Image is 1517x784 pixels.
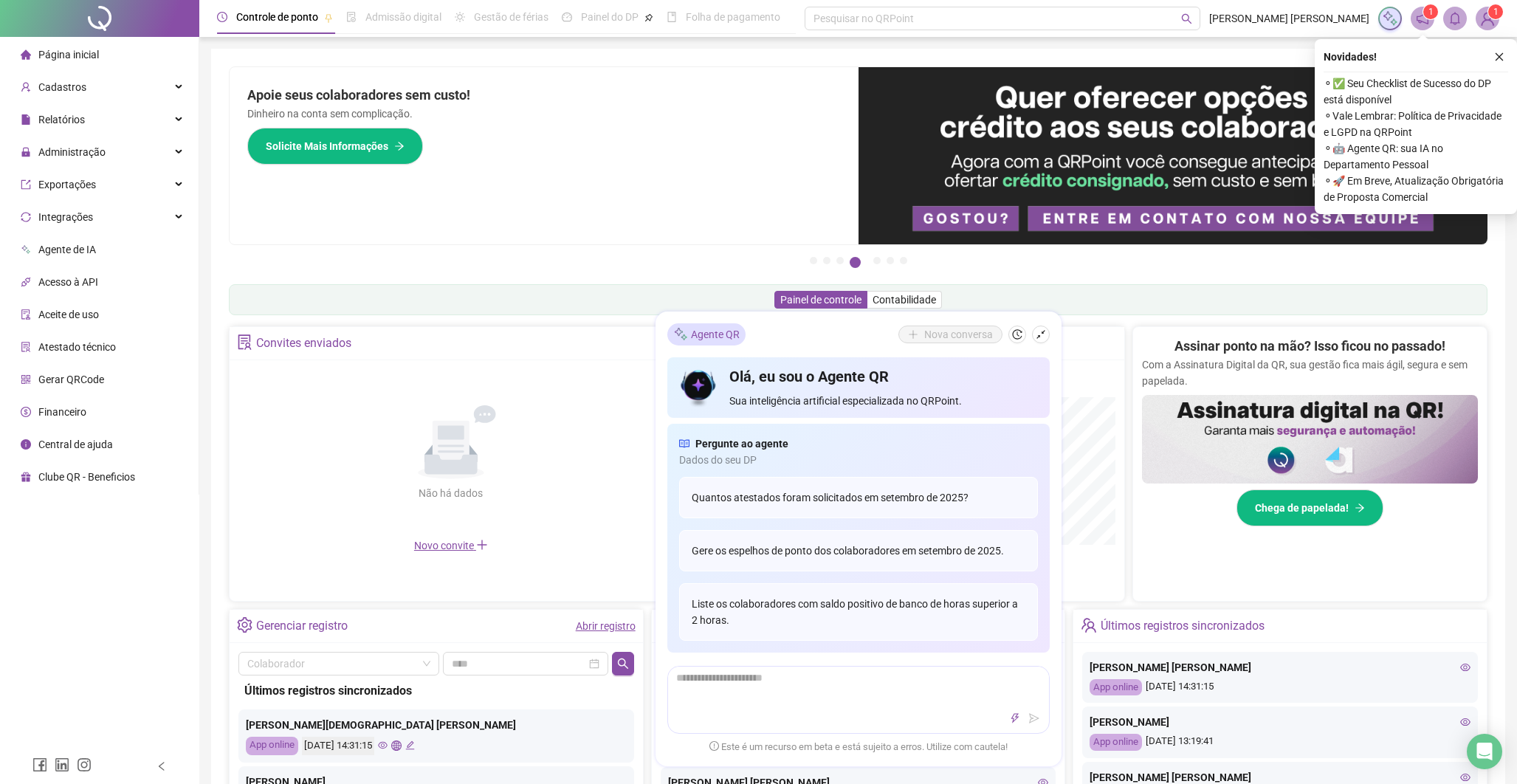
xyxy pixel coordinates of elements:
span: solution [21,342,31,352]
span: Agente de IA [38,244,96,255]
div: Quantos atestados foram solicitados em setembro de 2025? [679,477,1038,518]
div: Não há dados [383,485,519,501]
span: Folha de pagamento [686,11,780,23]
span: sun [455,12,465,22]
button: Solicite Mais Informações [247,128,423,165]
button: 2 [823,257,830,264]
div: Liste os colaboradores com saldo positivo de banco de horas superior a 2 horas. [679,583,1038,641]
span: file [21,114,31,125]
span: team [1081,617,1096,633]
span: Painel de controle [780,294,861,306]
sup: 1 [1423,4,1438,19]
span: Dados do seu DP [679,452,1038,468]
span: solution [237,334,252,350]
div: App online [1090,679,1142,696]
span: exclamation-circle [709,741,719,751]
span: Atestado técnico [38,341,116,353]
span: Acesso à API [38,276,98,288]
span: eye [1460,662,1470,673]
span: Integrações [38,211,93,223]
img: banner%2Fa8ee1423-cce5-4ffa-a127-5a2d429cc7d8.png [859,67,1487,244]
span: Aceite de uso [38,309,99,320]
span: ⚬ 🚀 Em Breve, Atualização Obrigatória de Proposta Comercial [1324,173,1508,205]
h2: Assinar ponto na mão? Isso ficou no passado! [1174,336,1445,357]
span: ⚬ ✅ Seu Checklist de Sucesso do DP está disponível [1324,75,1508,108]
span: linkedin [55,757,69,772]
span: sync [21,212,31,222]
img: sparkle-icon.fc2bf0ac1784a2077858766a79e2daf3.svg [1382,10,1398,27]
span: pushpin [644,13,653,22]
span: qrcode [21,374,31,385]
img: 77813 [1476,7,1499,30]
span: eye [1460,717,1470,727]
span: setting [237,617,252,633]
button: Chega de papelada! [1236,489,1383,526]
span: Novo convite [414,540,488,551]
span: lock [21,147,31,157]
h2: Apoie seus colaboradores sem custo! [247,85,841,106]
span: dashboard [562,12,572,22]
button: 5 [873,257,881,264]
div: App online [1090,734,1142,751]
p: Com a Assinatura Digital da QR, sua gestão fica mais ágil, segura e sem papelada. [1142,357,1478,389]
div: [DATE] 13:19:41 [1090,734,1470,751]
span: Cadastros [38,81,86,93]
div: Agente QR [667,323,746,345]
button: Nova conversa [898,326,1002,343]
button: 7 [900,257,907,264]
div: Gere os espelhos de ponto dos colaboradores em setembro de 2025. [679,530,1038,571]
img: banner%2F02c71560-61a6-44d4-94b9-c8ab97240462.png [1142,395,1478,484]
span: api [21,277,31,287]
p: Dinheiro na conta sem complicação. [247,106,841,122]
button: 1 [810,257,817,264]
span: dollar [21,407,31,417]
div: Open Intercom Messenger [1467,734,1502,769]
span: Admissão digital [365,11,441,23]
span: [PERSON_NAME] [PERSON_NAME] [1209,10,1369,27]
button: 3 [836,257,844,264]
a: Abrir registro [576,620,636,632]
span: shrink [1036,329,1046,340]
span: search [617,658,629,670]
div: [PERSON_NAME] [1090,714,1470,730]
span: close [1494,52,1504,62]
span: plus [476,539,488,551]
span: Gestão de férias [474,11,548,23]
h4: Olá, eu sou o Agente QR [729,366,1037,387]
span: instagram [77,757,92,772]
span: 1 [1428,7,1434,17]
span: file-done [346,12,357,22]
button: 6 [887,257,894,264]
span: Este é um recurso em beta e está sujeito a erros. Utilize com cautela! [709,740,1008,754]
div: Gerenciar registro [256,613,348,639]
span: eye [1460,772,1470,783]
div: [PERSON_NAME] [PERSON_NAME] [1090,659,1470,675]
span: Administração [38,146,106,158]
span: Painel do DP [581,11,639,23]
span: history [1012,329,1022,340]
span: facebook [32,757,47,772]
span: Gerar QRCode [38,374,104,385]
span: left [156,761,167,771]
span: clock-circle [217,12,227,22]
div: [DATE] 14:31:15 [1090,679,1470,696]
span: Controle de ponto [236,11,318,23]
button: 4 [850,257,861,268]
span: Pergunte ao agente [695,436,788,452]
sup: Atualize o seu contato no menu Meus Dados [1488,4,1503,19]
button: send [1025,709,1043,727]
span: eye [378,740,388,750]
span: global [391,740,401,750]
div: Últimos registros sincronizados [1101,613,1265,639]
div: Últimos registros sincronizados [244,681,628,700]
span: Novidades ! [1324,49,1377,65]
span: Exportações [38,179,96,190]
span: user-add [21,82,31,92]
span: search [1181,13,1192,24]
img: icon [679,366,718,409]
span: Solicite Mais Informações [266,138,388,154]
span: Chega de papelada! [1255,500,1349,516]
span: thunderbolt [1010,713,1020,723]
span: Sua inteligência artificial especializada no QRPoint. [729,393,1037,409]
div: App online [246,737,298,755]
